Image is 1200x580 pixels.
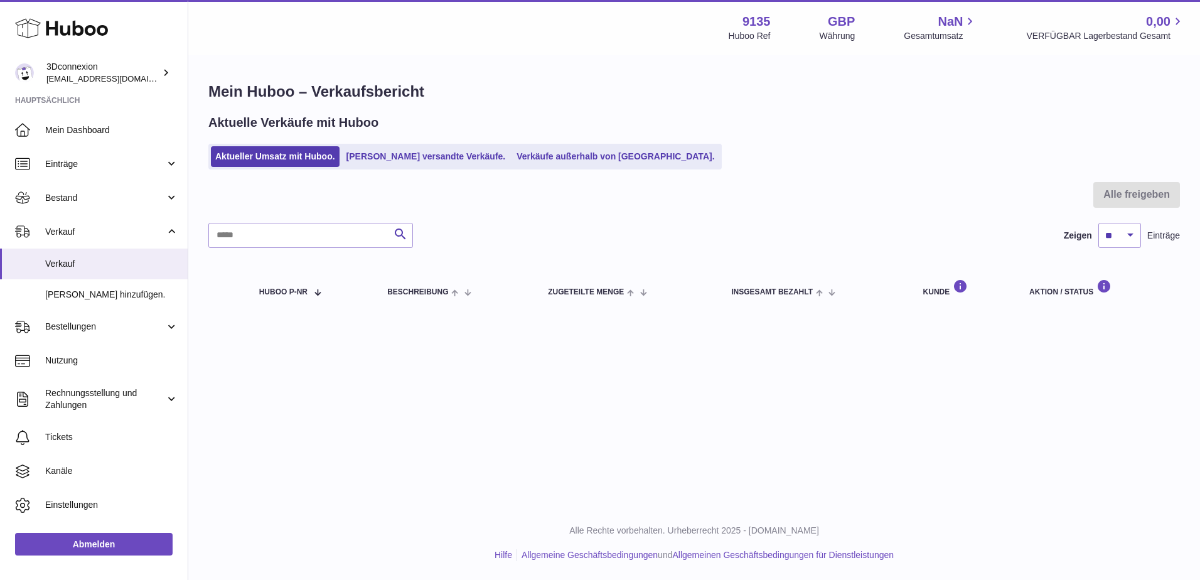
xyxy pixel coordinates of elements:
span: Gesamtumsatz [904,30,977,42]
a: Allgemeinen Geschäftsbedingungen für Dienstleistungen [672,550,894,560]
span: Tickets [45,431,178,443]
a: [PERSON_NAME] versandte Verkäufe. [342,146,510,167]
span: Insgesamt bezahlt [731,288,813,296]
span: Huboo P-Nr [259,288,308,296]
span: Einstellungen [45,499,178,511]
span: Bestand [45,192,165,204]
h2: Aktuelle Verkäufe mit Huboo [208,114,378,131]
span: ZUGETEILTE Menge [548,288,624,296]
h1: Mein Huboo – Verkaufsbericht [208,82,1180,102]
label: Zeigen [1064,230,1092,242]
span: Verkauf [45,258,178,270]
span: [PERSON_NAME] hinzufügen. [45,289,178,301]
a: 0,00 VERFÜGBAR Lagerbestand Gesamt [1026,13,1185,42]
img: order_eu@3dconnexion.com [15,63,34,82]
div: Kunde [923,279,1005,296]
li: und [517,549,894,561]
div: Währung [820,30,855,42]
a: Allgemeine Geschäftsbedingungen [522,550,658,560]
strong: 9135 [742,13,771,30]
div: 3Dconnexion [46,61,159,85]
span: NaN [938,13,963,30]
span: Mein Dashboard [45,124,178,136]
span: Kanäle [45,465,178,477]
a: Hilfe [495,550,512,560]
div: Aktion / Status [1029,279,1167,296]
div: Huboo Ref [729,30,771,42]
a: Verkäufe außerhalb von [GEOGRAPHIC_DATA]. [512,146,719,167]
a: Aktueller Umsatz mit Huboo. [211,146,340,167]
strong: GBP [828,13,855,30]
span: Nutzung [45,355,178,367]
span: Bestellungen [45,321,165,333]
a: NaN Gesamtumsatz [904,13,977,42]
p: Alle Rechte vorbehalten. Urheberrecht 2025 - [DOMAIN_NAME] [198,525,1190,537]
span: Beschreibung [387,288,448,296]
span: Einträge [45,158,165,170]
span: 0,00 [1146,13,1171,30]
span: Verkauf [45,226,165,238]
span: Rechnungsstellung und Zahlungen [45,387,165,411]
a: Abmelden [15,533,173,556]
span: [EMAIL_ADDRESS][DOMAIN_NAME] [46,73,185,83]
span: VERFÜGBAR Lagerbestand Gesamt [1026,30,1185,42]
span: Einträge [1147,230,1180,242]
